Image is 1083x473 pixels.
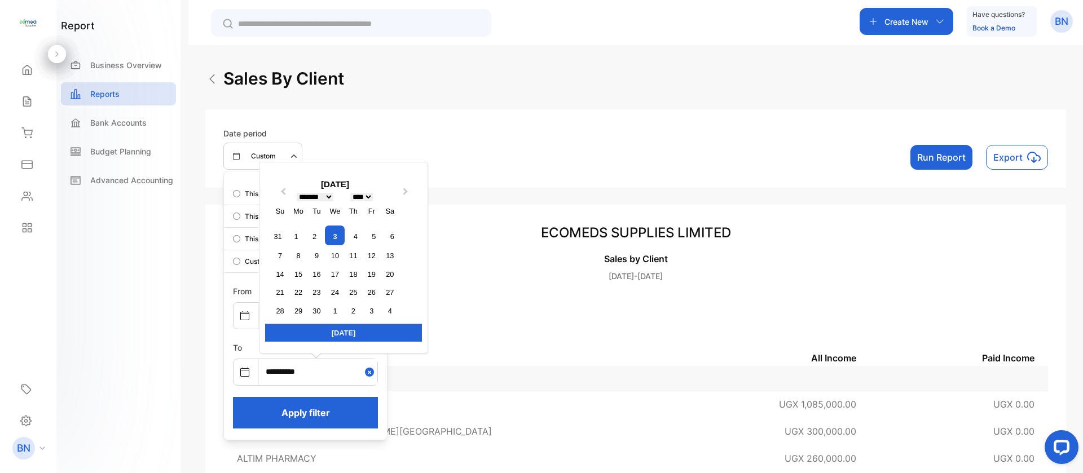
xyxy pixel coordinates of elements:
div: Choose Saturday, October 4th, 2025 [382,303,398,319]
div: Choose Thursday, September 4th, 2025 [348,229,363,244]
p: Custom [245,257,270,267]
p: Budget Planning [90,145,151,157]
p: Export [993,151,1023,164]
p: Date period [223,127,302,139]
p: This year [245,189,275,199]
div: [DATE] [265,324,422,342]
div: Choose Monday, September 22nd, 2025 [290,285,306,300]
div: Choose Tuesday, September 16th, 2025 [309,267,324,282]
button: Previous Month [273,185,291,204]
div: Su [272,204,288,219]
div: Choose Thursday, September 18th, 2025 [346,267,361,282]
div: Choose Monday, September 15th, 2025 [290,267,306,282]
span: UGX 260,000.00 [785,453,856,464]
button: Run Report [910,145,972,170]
a: Book a Demo [972,24,1015,32]
div: Choose Wednesday, September 10th, 2025 [327,248,342,263]
div: Choose Sunday, September 14th, 2025 [272,267,288,282]
div: Choose Wednesday, September 3rd, 2025 [325,226,345,245]
button: Exporticon [986,145,1048,170]
a: Advanced Accounting [61,169,176,192]
label: To [233,343,242,352]
a: Reports [61,82,176,105]
span: UGX 300,000.00 [785,426,856,437]
div: Choose Sunday, August 31st, 2025 [270,229,285,244]
td: 3 DOC PHARMACY [223,391,688,418]
div: Choose Thursday, September 11th, 2025 [346,248,361,263]
td: ALTIM PHARMACY [223,445,688,472]
iframe: LiveChat chat widget [1036,426,1083,473]
button: Create New [860,8,953,35]
label: From [233,286,252,296]
div: Choose Saturday, September 13th, 2025 [382,248,398,263]
p: Business Overview [90,59,162,71]
div: Choose Friday, October 3rd, 2025 [364,303,379,319]
div: Choose Friday, September 12th, 2025 [364,248,379,263]
div: Choose Tuesday, September 2nd, 2025 [307,229,322,244]
p: BN [17,441,30,456]
div: Choose Saturday, September 27th, 2025 [382,285,398,300]
p: Have questions? [972,9,1025,20]
th: All Income [688,350,870,366]
div: Choose Sunday, September 28th, 2025 [272,303,288,319]
img: Arrow [205,72,219,86]
img: logo [20,15,37,32]
div: Choose Wednesday, October 1st, 2025 [327,303,342,319]
div: Choose Saturday, September 20th, 2025 [382,267,398,282]
span: UGX 0.00 [993,453,1034,464]
a: Budget Planning [61,140,176,163]
div: Choose Wednesday, September 24th, 2025 [327,285,342,300]
div: Choose Tuesday, September 9th, 2025 [309,248,324,263]
div: Choose Thursday, October 2nd, 2025 [346,303,361,319]
div: Choose Sunday, September 21st, 2025 [272,285,288,300]
p: BN [1055,14,1068,29]
h3: ECOMEDS SUPPLIES LIMITED [223,223,1048,243]
p: Advanced Accounting [90,174,173,186]
div: Tu [309,204,324,219]
div: Choose Saturday, September 6th, 2025 [385,229,400,244]
div: Choose Sunday, September 7th, 2025 [272,248,288,263]
p: Custom [251,151,276,161]
span: UGX 0.00 [993,426,1034,437]
td: AFIYAH PHARMACY [PERSON_NAME][GEOGRAPHIC_DATA] [223,418,688,445]
th: CLIENT [223,350,688,366]
button: BN [1050,8,1073,35]
div: Choose Friday, September 19th, 2025 [364,267,379,282]
a: Business Overview [61,54,176,77]
div: Choose Tuesday, September 23rd, 2025 [309,285,324,300]
button: Custom [223,143,302,170]
div: Choose Wednesday, September 17th, 2025 [327,267,342,282]
div: Choose Thursday, September 25th, 2025 [346,285,361,300]
div: Fr [364,204,379,219]
div: Choose Monday, September 29th, 2025 [290,303,306,319]
span: UGX 0.00 [993,399,1034,410]
div: We [327,204,342,219]
div: Choose Monday, September 8th, 2025 [290,248,306,263]
div: Mo [290,204,306,219]
div: Choose Monday, September 1st, 2025 [289,229,304,244]
th: Paid Income [870,350,1048,366]
p: Sales by Client [223,252,1048,266]
h2: sales by client [223,66,344,91]
div: Th [346,204,361,219]
p: [DATE]-[DATE] [223,270,1048,282]
div: Sa [382,204,398,219]
button: Close [365,359,377,384]
div: [DATE] [265,178,405,191]
h1: report [61,18,95,33]
p: Reports [90,88,120,100]
p: Create New [884,16,928,28]
div: Choose Friday, September 5th, 2025 [366,229,381,244]
p: This month [245,211,280,222]
div: month 2025-09 [268,224,401,320]
span: UGX 1,085,000.00 [779,399,856,410]
div: Choose Tuesday, September 30th, 2025 [309,303,324,319]
p: This week [245,234,278,244]
img: icon [1027,151,1041,164]
button: Next Month [398,185,416,204]
div: Choose Friday, September 26th, 2025 [364,285,379,300]
button: Apply filter [233,397,378,428]
p: Bank Accounts [90,117,147,129]
a: Bank Accounts [61,111,176,134]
